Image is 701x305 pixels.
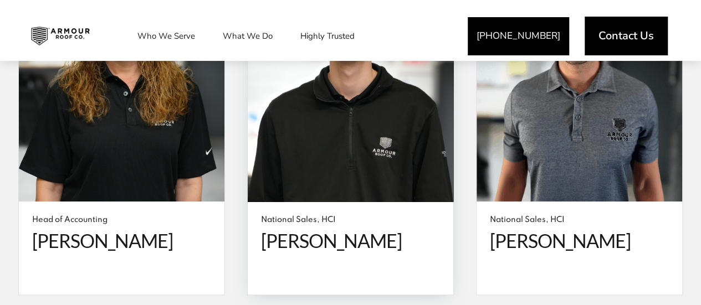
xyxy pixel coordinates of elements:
span: [PERSON_NAME] [261,230,440,252]
img: Industrial and Commercial Roofing Company | Armour Roof Co. [22,22,99,50]
span: [PERSON_NAME] [32,230,211,252]
span: National Sales, HCI [490,215,669,226]
a: What We Do [212,22,284,50]
a: [PHONE_NUMBER] [468,17,569,55]
a: Highly Trusted [289,22,366,50]
a: Who We Serve [126,22,206,50]
span: Head of Accounting [32,215,211,226]
span: National Sales, HCI [261,215,440,226]
span: [PERSON_NAME] [490,230,669,252]
span: Contact Us [598,30,654,42]
a: Contact Us [585,17,668,55]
